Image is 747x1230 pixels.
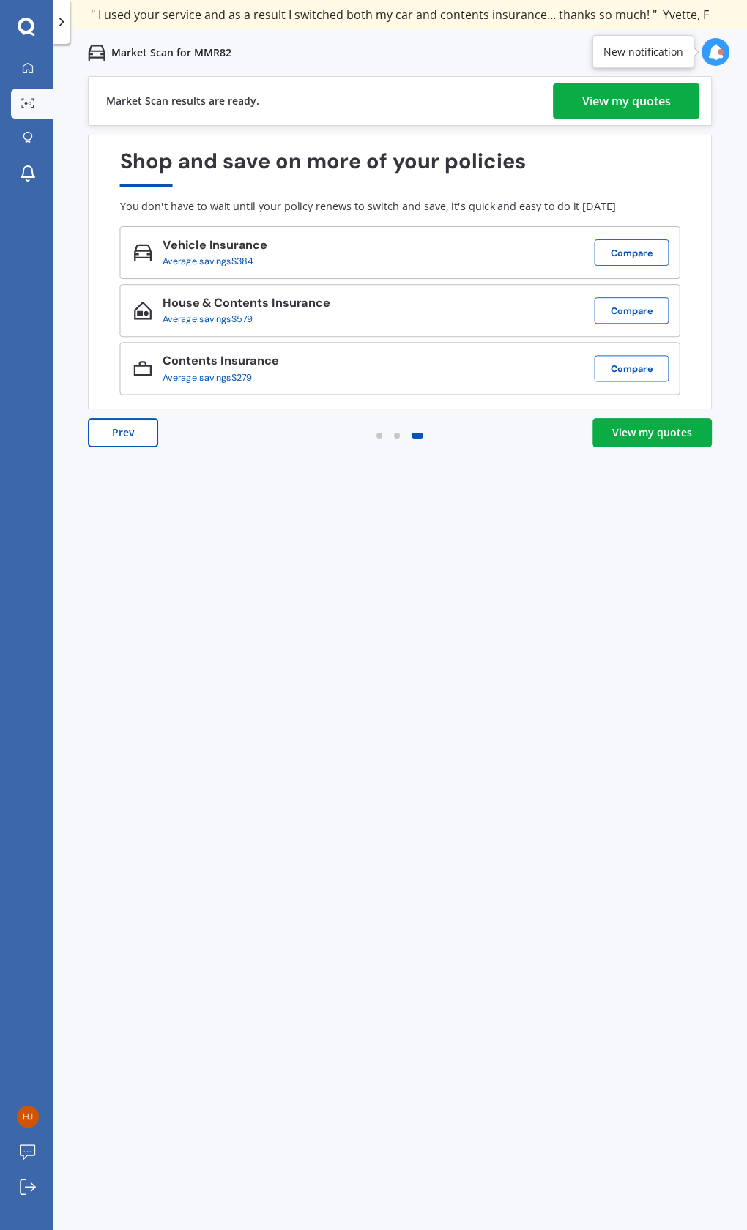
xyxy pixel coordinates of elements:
[163,297,330,314] div: House & Contents
[163,238,267,256] div: Vehicle
[595,355,669,381] button: Compare
[612,425,692,440] div: View my quotes
[133,243,152,261] img: Vehicle_icon
[17,1106,39,1127] img: 90c5aa42afa4d4fd7f96c00df8cc783a
[218,353,279,369] span: Insurance
[163,314,319,325] div: Average savings $579
[106,77,259,125] div: Market Scan results are ready.
[553,83,699,119] a: View my quotes
[269,295,330,311] span: Insurance
[163,372,268,383] div: Average savings $279
[603,45,683,59] div: New notification
[88,44,105,61] img: car.f15378c7a67c060ca3f3.svg
[133,359,152,378] img: Contents_icon
[582,83,671,119] div: View my quotes
[120,149,680,187] div: Shop and save on more of your policies
[206,237,267,253] span: Insurance
[120,200,680,213] div: You don't have to wait until your policy renews to switch and save, it's quick and easy to do it ...
[592,418,712,447] a: View my quotes
[111,45,231,60] p: Market Scan for MMR82
[595,239,669,266] button: Compare
[595,297,669,324] button: Compare
[133,302,152,320] img: House & Contents_icon
[163,256,257,267] div: Average savings $384
[88,418,158,447] button: Prev
[163,354,278,372] div: Contents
